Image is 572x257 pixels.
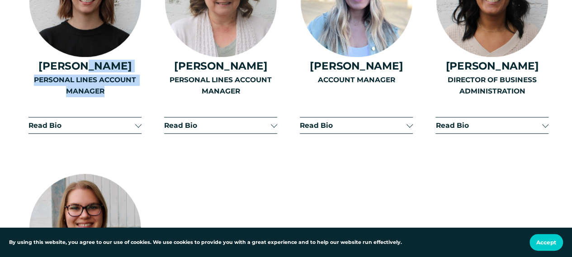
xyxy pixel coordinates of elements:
h4: [PERSON_NAME] [435,60,548,72]
h4: [PERSON_NAME] [164,60,277,72]
p: ACCOUNT MANAGER [300,75,413,86]
h4: [PERSON_NAME] [300,60,413,72]
p: By using this website, you agree to our use of cookies. We use cookies to provide you with a grea... [9,238,402,247]
h4: [PERSON_NAME] [28,60,142,72]
span: Read Bio [435,121,542,130]
button: Accept [529,234,563,251]
p: DIRECTOR OF BUSINESS ADMINISTRATION [435,75,548,97]
p: PERSONAL LINES ACCOUNT MANAGER [28,75,142,97]
button: Read Bio [435,117,548,133]
p: PERSONAL LINES ACCOUNT MANAGER [164,75,277,97]
span: Accept [536,239,556,246]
